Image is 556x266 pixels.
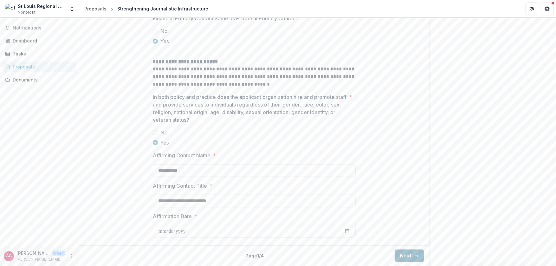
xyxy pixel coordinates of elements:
[16,250,49,256] p: [PERSON_NAME]
[82,4,211,13] nav: breadcrumb
[13,37,71,44] div: Dashboard
[13,76,71,83] div: Documents
[526,3,538,15] button: Partners
[6,254,12,258] div: Angie Carr
[3,23,76,33] button: Notifications
[13,50,71,57] div: Tasks
[3,75,76,85] a: Documents
[153,182,207,190] p: Affirming Contact Title
[246,252,264,259] p: Page 1 / 4
[68,252,75,260] button: More
[68,3,76,15] button: Open entity switcher
[160,27,168,35] span: No
[3,36,76,46] a: Dashboard
[13,63,71,70] div: Proposals
[160,139,169,146] span: Yes
[153,152,210,159] p: Affirming Contact Name
[5,4,15,14] img: St Louis Regional Public Media Inc
[153,212,192,220] p: Affirmation Date
[84,5,107,12] div: Proposals
[3,49,76,59] a: Tasks
[153,93,346,124] p: In both policy and practice does the applicant organization hire and promote staff and provide se...
[395,250,424,262] button: Next
[160,129,168,136] span: No
[18,10,36,15] span: Nonprofit
[82,4,109,13] a: Proposals
[3,62,76,72] a: Proposals
[18,3,65,10] div: St Louis Regional Public Media Inc
[160,37,169,45] span: Yes
[52,250,65,256] p: User
[117,5,208,12] div: Strengthening Journalistic Infrastructure
[16,256,65,262] p: [PERSON_NAME][EMAIL_ADDRESS][DOMAIN_NAME]
[153,15,297,22] p: Financial Primary Contact Same as Proposal Primary Contact
[13,25,74,31] span: Notifications
[541,3,553,15] button: Get Help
